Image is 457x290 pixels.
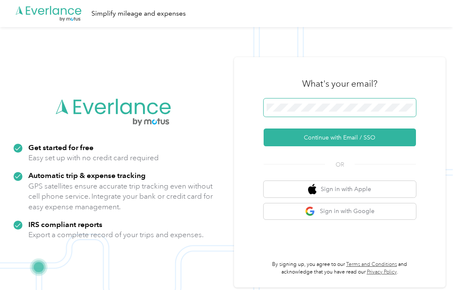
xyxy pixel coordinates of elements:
button: google logoSign in with Google [264,203,416,220]
a: Terms and Conditions [346,261,397,268]
strong: Automatic trip & expense tracking [28,171,146,180]
strong: Get started for free [28,143,94,152]
img: apple logo [308,184,317,194]
h3: What's your email? [302,78,377,90]
p: By signing up, you agree to our and acknowledge that you have read our . [264,261,416,276]
div: Simplify mileage and expenses [91,8,186,19]
img: google logo [305,206,316,217]
button: Continue with Email / SSO [264,129,416,146]
p: Export a complete record of your trips and expenses. [28,230,204,240]
button: apple logoSign in with Apple [264,181,416,197]
span: OR [325,160,355,169]
p: Easy set up with no credit card required [28,153,159,163]
a: Privacy Policy [367,269,397,275]
p: GPS satellites ensure accurate trip tracking even without cell phone service. Integrate your bank... [28,181,213,212]
strong: IRS compliant reports [28,220,102,229]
